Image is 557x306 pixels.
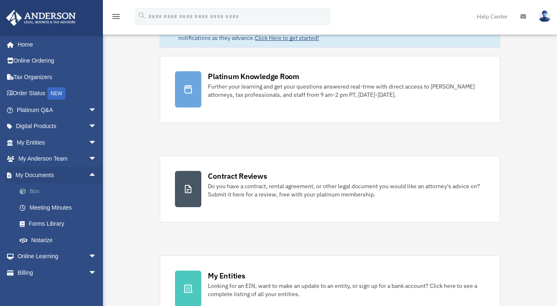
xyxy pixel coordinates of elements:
span: arrow_drop_down [89,264,105,281]
div: Further your learning and get your questions answered real-time with direct access to [PERSON_NAM... [208,82,485,99]
i: search [138,11,147,20]
span: arrow_drop_down [89,134,105,151]
a: Click Here to get started! [255,34,319,42]
a: Order StatusNEW [6,85,109,102]
img: User Pic [538,10,551,22]
div: Contract Reviews [208,171,267,181]
a: My Documentsarrow_drop_up [6,167,109,183]
a: Notarize [12,232,109,248]
span: arrow_drop_down [89,248,105,265]
a: Home [6,36,105,53]
a: My Entitiesarrow_drop_down [6,134,109,151]
div: Do you have a contract, rental agreement, or other legal document you would like an attorney's ad... [208,182,485,199]
a: Tax Organizers [6,69,109,85]
a: Platinum Knowledge Room Further your learning and get your questions answered real-time with dire... [160,56,500,123]
a: Platinum Q&Aarrow_drop_down [6,102,109,118]
a: Contract Reviews Do you have a contract, rental agreement, or other legal document you would like... [160,156,500,222]
span: arrow_drop_down [89,118,105,135]
a: Online Ordering [6,53,109,69]
i: menu [111,12,121,21]
a: menu [111,14,121,21]
div: Platinum Knowledge Room [208,71,299,82]
a: Billingarrow_drop_down [6,264,109,281]
img: Anderson Advisors Platinum Portal [4,10,78,26]
a: Digital Productsarrow_drop_down [6,118,109,135]
a: My Anderson Teamarrow_drop_down [6,151,109,167]
div: My Entities [208,271,245,281]
span: arrow_drop_down [89,151,105,168]
span: arrow_drop_down [89,102,105,119]
a: Online Learningarrow_drop_down [6,248,109,265]
a: Box [12,183,109,200]
a: Meeting Minutes [12,199,109,216]
a: Forms Library [12,216,109,232]
span: arrow_drop_up [89,167,105,184]
div: Looking for an EIN, want to make an update to an entity, or sign up for a bank account? Click her... [208,282,485,298]
div: NEW [47,87,65,100]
